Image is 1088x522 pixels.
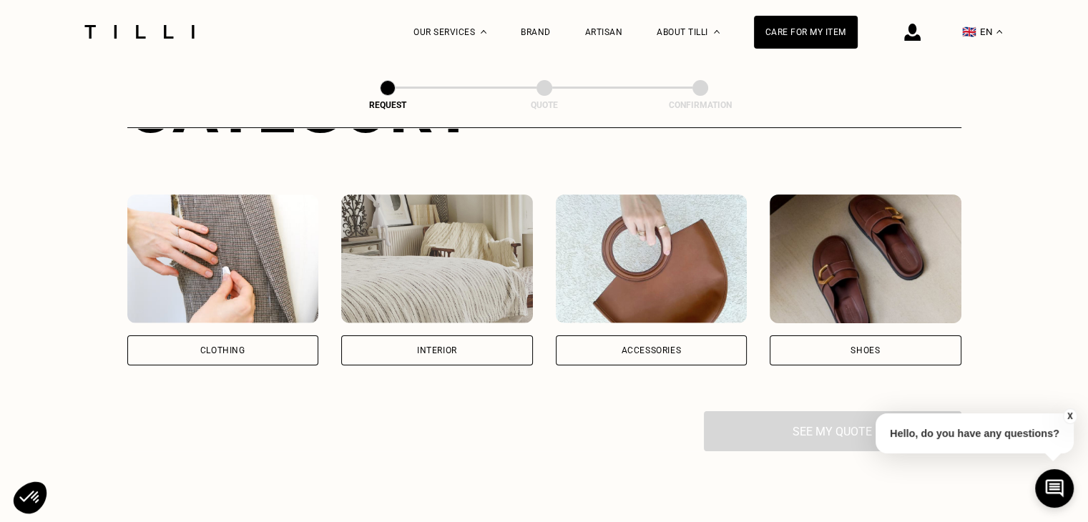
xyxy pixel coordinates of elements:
[127,194,319,323] img: Clothing
[200,346,245,355] div: Clothing
[481,30,486,34] img: Dropdown menu
[316,100,459,110] div: Request
[876,413,1074,453] p: Hello, do you have any questions?
[585,27,623,37] a: Artisan
[417,346,457,355] div: Interior
[521,27,551,37] a: Brand
[1063,408,1077,424] button: X
[714,30,720,34] img: About dropdown menu
[473,100,616,110] div: Quote
[754,16,858,49] a: Care for my item
[851,346,880,355] div: Shoes
[621,346,681,355] div: Accessories
[79,25,200,39] img: Tilli seamstress service logo
[341,194,533,323] img: Interior
[629,100,772,110] div: Confirmation
[962,25,976,39] span: 🇬🇧
[556,194,748,323] img: Accessories
[996,30,1002,34] img: menu déroulant
[904,24,921,41] img: login icon
[770,194,961,323] img: Shoes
